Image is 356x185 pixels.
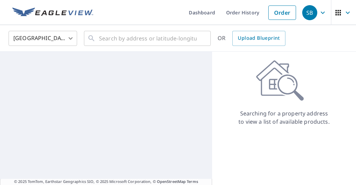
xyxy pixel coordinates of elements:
[187,179,198,184] a: Terms
[268,5,296,20] a: Order
[302,5,317,20] div: SB
[238,34,280,42] span: Upload Blueprint
[99,29,197,48] input: Search by address or latitude-longitude
[218,31,285,46] div: OR
[14,179,198,185] span: © 2025 TomTom, Earthstar Geographics SIO, © 2025 Microsoft Corporation, ©
[9,29,77,48] div: [GEOGRAPHIC_DATA]
[12,8,93,18] img: EV Logo
[157,179,186,184] a: OpenStreetMap
[232,31,285,46] a: Upload Blueprint
[238,109,330,126] p: Searching for a property address to view a list of available products.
